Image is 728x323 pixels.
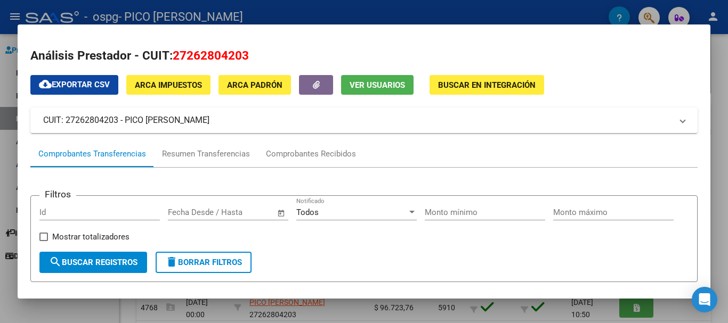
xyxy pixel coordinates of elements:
[52,230,130,243] span: Mostrar totalizadores
[39,80,110,89] span: Exportar CSV
[173,48,249,62] span: 27262804203
[49,258,137,267] span: Buscar Registros
[43,114,672,127] mat-panel-title: CUIT: 27262804203 - PICO [PERSON_NAME]
[438,80,536,90] span: Buscar en Integración
[126,75,211,95] button: ARCA Impuestos
[341,75,414,95] button: Ver Usuarios
[168,208,203,217] input: Start date
[266,148,356,160] div: Comprobantes Recibidos
[430,75,544,95] button: Buscar en Integración
[227,80,282,90] span: ARCA Padrón
[165,255,178,268] mat-icon: delete
[30,47,698,65] h2: Análisis Prestador - CUIT:
[692,287,717,312] div: Open Intercom Messenger
[30,107,698,133] mat-expansion-panel-header: CUIT: 27262804203 - PICO [PERSON_NAME]
[219,75,291,95] button: ARCA Padrón
[212,208,264,217] input: End date
[38,148,146,160] div: Comprobantes Transferencias
[156,252,252,273] button: Borrar Filtros
[39,187,76,201] h3: Filtros
[39,252,147,273] button: Buscar Registros
[296,208,319,217] span: Todos
[276,207,288,219] button: Open calendar
[350,80,405,90] span: Ver Usuarios
[49,255,62,268] mat-icon: search
[30,75,118,95] button: Exportar CSV
[39,78,52,90] mat-icon: cloud_download
[162,148,250,160] div: Resumen Transferencias
[165,258,242,267] span: Borrar Filtros
[135,80,202,90] span: ARCA Impuestos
